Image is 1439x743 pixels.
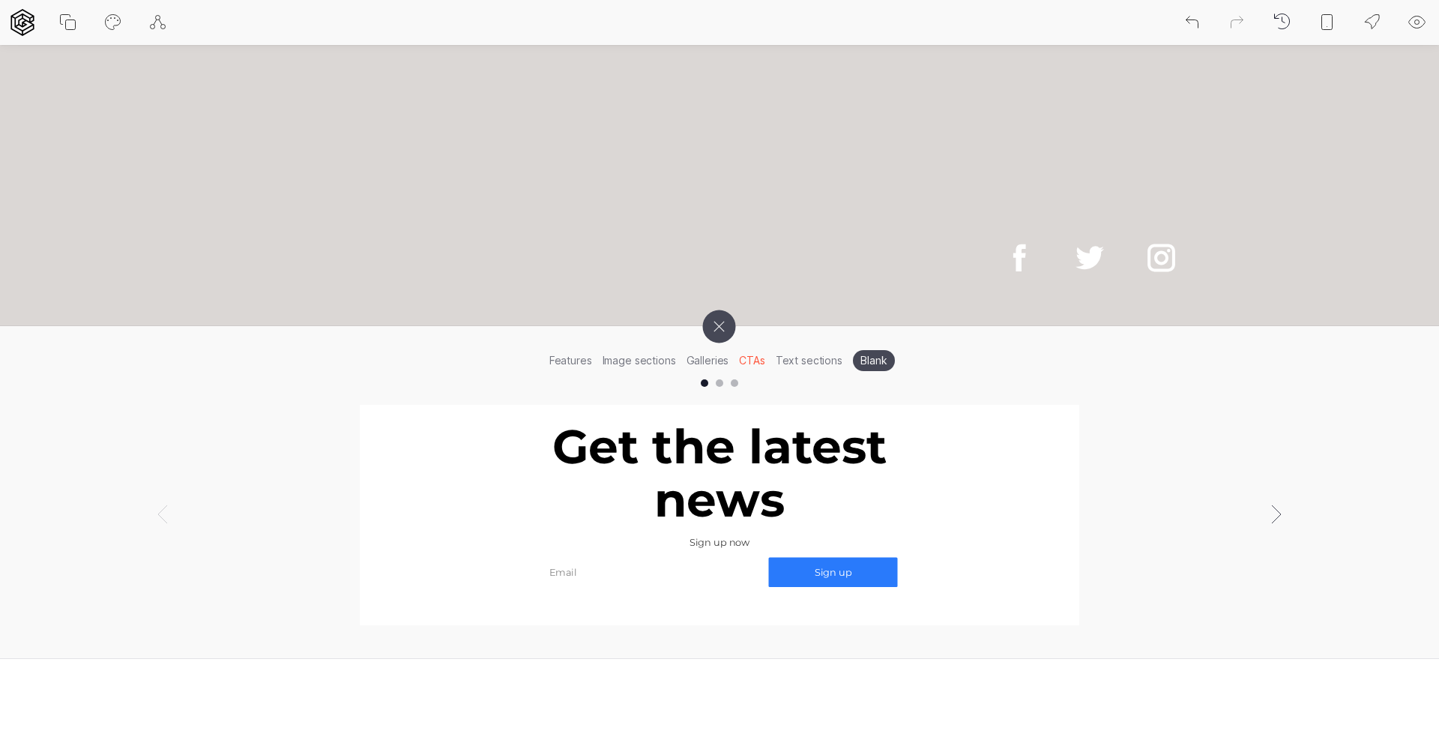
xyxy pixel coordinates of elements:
[597,349,681,372] li: Image sections
[769,557,898,587] input: Sign up
[542,557,759,587] input: Email
[1127,224,1195,292] a: instagram
[770,349,848,372] li: Text sections
[544,349,597,372] li: Features
[542,535,898,550] p: Sign up now
[681,349,734,372] li: Galleries
[853,350,895,371] li: Blank
[1273,12,1291,33] div: Backups
[734,349,770,372] li: CTAs
[1057,224,1124,292] a: twitter
[542,420,898,526] h1: Get the latest news
[986,224,1053,292] a: facebook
